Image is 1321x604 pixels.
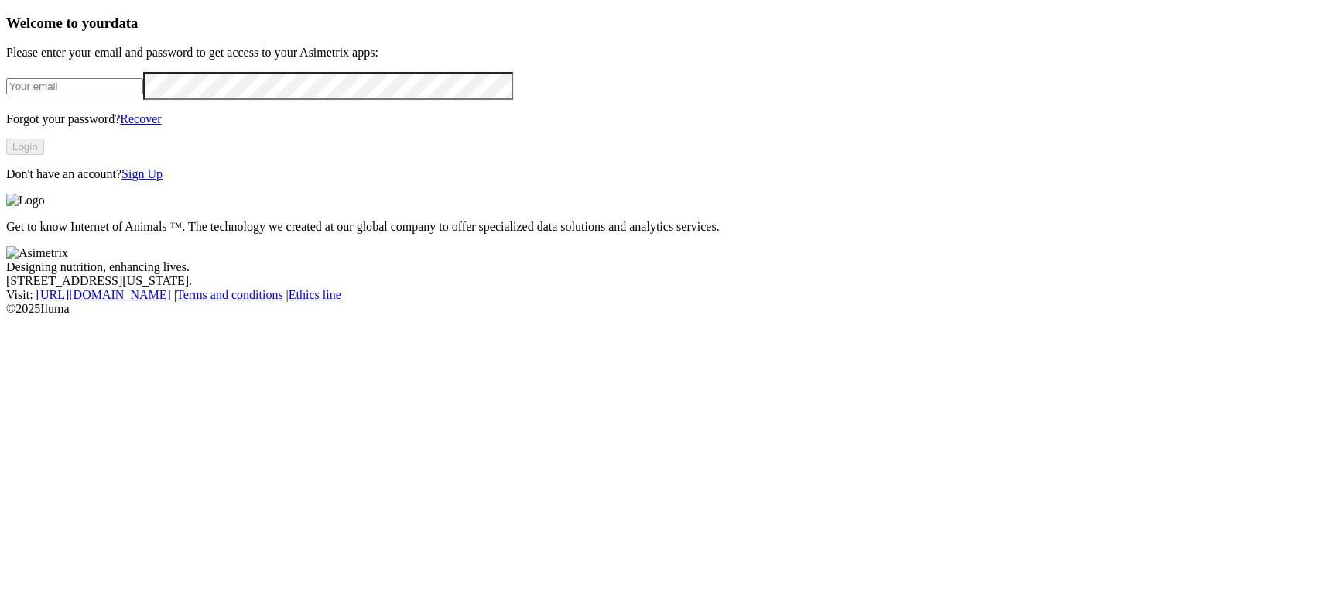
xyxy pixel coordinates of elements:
[6,167,1315,181] p: Don't have an account?
[6,15,1315,32] h3: Welcome to your
[6,288,1315,302] div: Visit : | |
[121,167,163,180] a: Sign Up
[111,15,138,31] span: data
[6,78,143,94] input: Your email
[36,288,171,301] a: [URL][DOMAIN_NAME]
[6,302,1315,316] div: © 2025 Iluma
[6,194,45,208] img: Logo
[6,260,1315,274] div: Designing nutrition, enhancing lives.
[120,112,161,125] a: Recover
[6,139,44,155] button: Login
[6,112,1315,126] p: Forgot your password?
[6,246,68,260] img: Asimetrix
[6,220,1315,234] p: Get to know Internet of Animals ™. The technology we created at our global company to offer speci...
[289,288,341,301] a: Ethics line
[6,46,1315,60] p: Please enter your email and password to get access to your Asimetrix apps:
[6,274,1315,288] div: [STREET_ADDRESS][US_STATE].
[176,288,283,301] a: Terms and conditions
